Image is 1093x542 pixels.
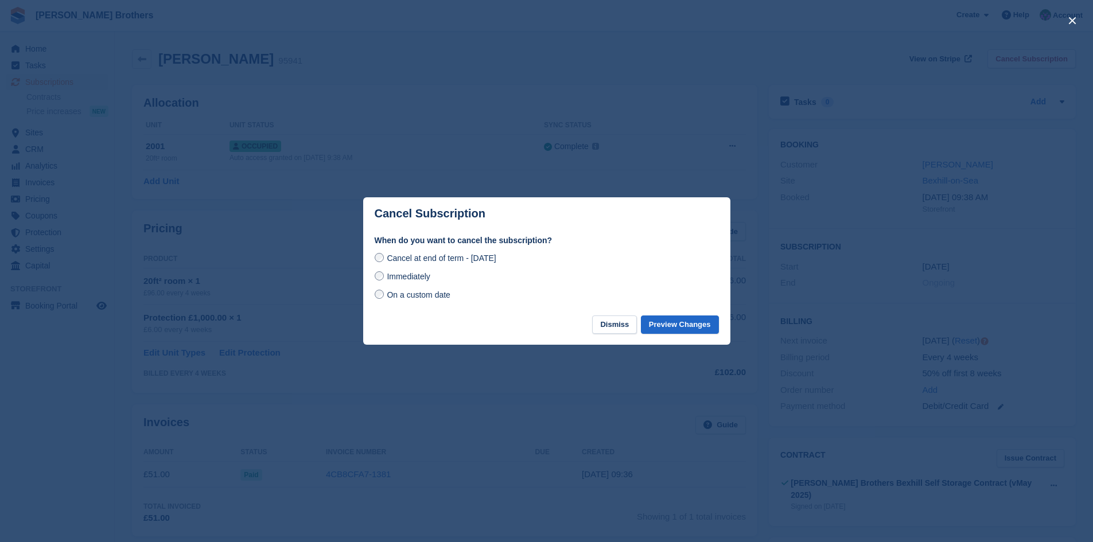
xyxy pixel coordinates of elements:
button: Preview Changes [641,315,719,334]
label: When do you want to cancel the subscription? [375,235,719,247]
button: close [1063,11,1082,30]
button: Dismiss [592,315,637,334]
p: Cancel Subscription [375,207,485,220]
input: Immediately [375,271,384,280]
span: Cancel at end of term - [DATE] [387,254,496,263]
input: On a custom date [375,290,384,299]
span: Immediately [387,272,430,281]
span: On a custom date [387,290,450,299]
input: Cancel at end of term - [DATE] [375,253,384,262]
